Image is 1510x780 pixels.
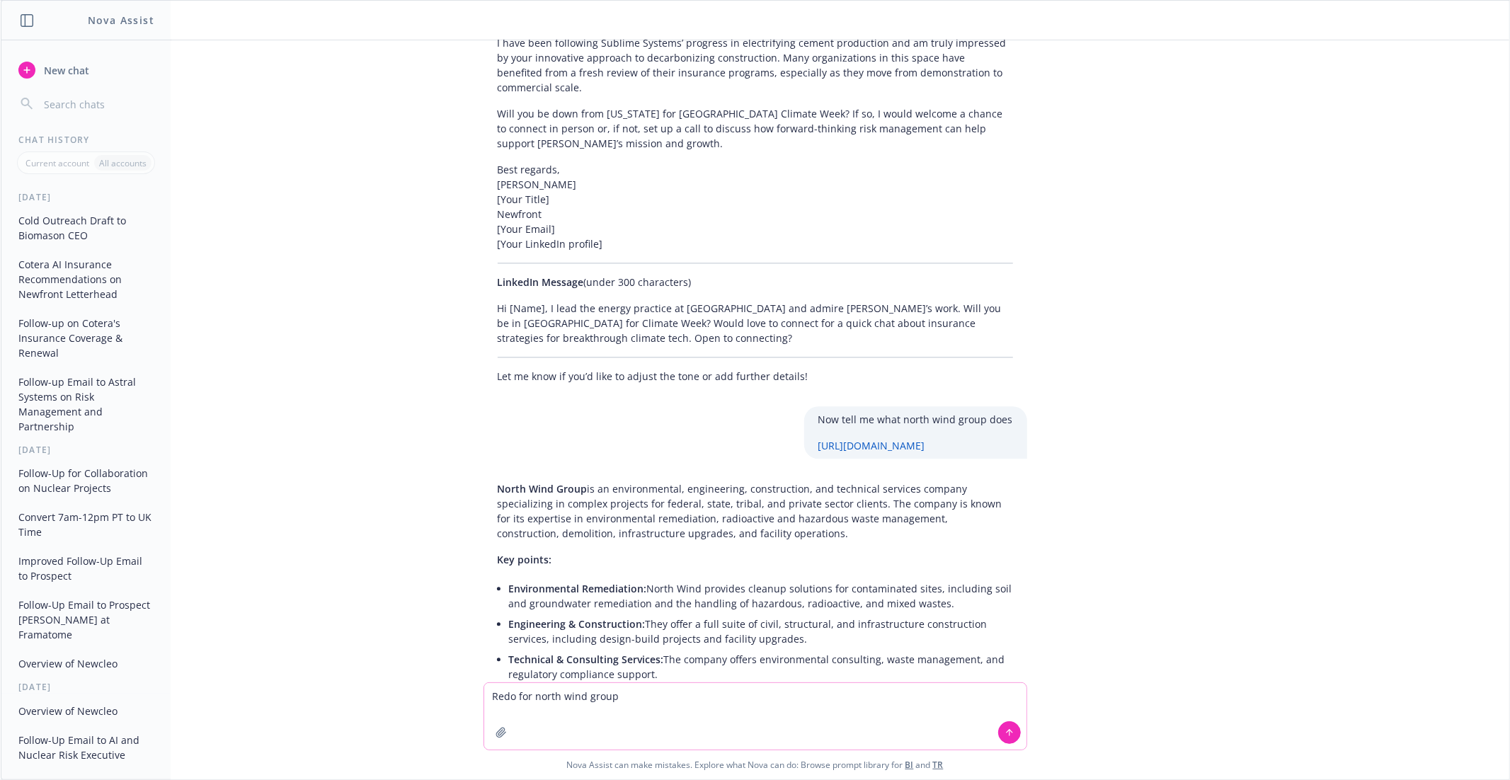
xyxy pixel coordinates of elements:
textarea: Redo for north wind group [484,683,1026,750]
button: Follow-up on Cotera's Insurance Coverage & Renewal [13,311,159,365]
a: TR [933,759,944,771]
span: Key points: [498,553,552,566]
p: Hi [Name], I lead the energy practice at [GEOGRAPHIC_DATA] and admire [PERSON_NAME]’s work. Will ... [498,301,1013,345]
button: Cold Outreach Draft to Biomason CEO [13,209,159,247]
span: Engineering & Construction: [509,617,646,631]
a: [URL][DOMAIN_NAME] [818,439,925,452]
button: Follow-Up Email to AI and Nuclear Risk Executive [13,728,159,767]
button: Overview of Newcleo [13,652,159,675]
p: I have been following Sublime Systems’ progress in electrifying cement production and am truly im... [498,35,1013,95]
li: The company offers environmental consulting, waste management, and regulatory compliance support. [509,649,1013,684]
p: Best regards, [PERSON_NAME] [Your Title] Newfront [Your Email] [Your LinkedIn profile] [498,162,1013,251]
button: Overview of Newcleo [13,699,159,723]
p: Now tell me what north wind group does [818,412,1013,427]
button: Improved Follow-Up Email to Prospect [13,549,159,587]
div: Chat History [1,134,171,146]
p: Let me know if you’d like to adjust the tone or add further details! [498,369,1013,384]
h1: Nova Assist [88,13,154,28]
div: [DATE] [1,681,171,693]
button: Follow-up Email to Astral Systems on Risk Management and Partnership [13,370,159,438]
span: Nova Assist can make mistakes. Explore what Nova can do: Browse prompt library for and [6,750,1504,779]
button: Cotera AI Insurance Recommendations on Newfront Letterhead [13,253,159,306]
a: BI [905,759,914,771]
p: Will you be down from [US_STATE] for [GEOGRAPHIC_DATA] Climate Week? If so, I would welcome a cha... [498,106,1013,151]
p: Current account [25,157,89,169]
button: New chat [13,57,159,83]
input: Search chats [41,94,154,114]
span: North Wind Group [498,482,588,495]
li: North Wind provides cleanup solutions for contaminated sites, including soil and groundwater reme... [509,578,1013,614]
span: LinkedIn Message [498,275,584,289]
span: New chat [41,63,89,78]
div: [DATE] [1,191,171,203]
li: They offer a full suite of civil, structural, and infrastructure construction services, including... [509,614,1013,649]
p: (under 300 characters) [498,275,1013,289]
p: All accounts [99,157,147,169]
button: Follow-Up for Collaboration on Nuclear Projects [13,461,159,500]
span: Technical & Consulting Services: [509,653,664,666]
button: Convert 7am-12pm PT to UK Time [13,505,159,544]
button: Follow-Up Email to Prospect [PERSON_NAME] at Framatome [13,593,159,646]
p: is an environmental, engineering, construction, and technical services company specializing in co... [498,481,1013,541]
span: Environmental Remediation: [509,582,647,595]
div: [DATE] [1,444,171,456]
